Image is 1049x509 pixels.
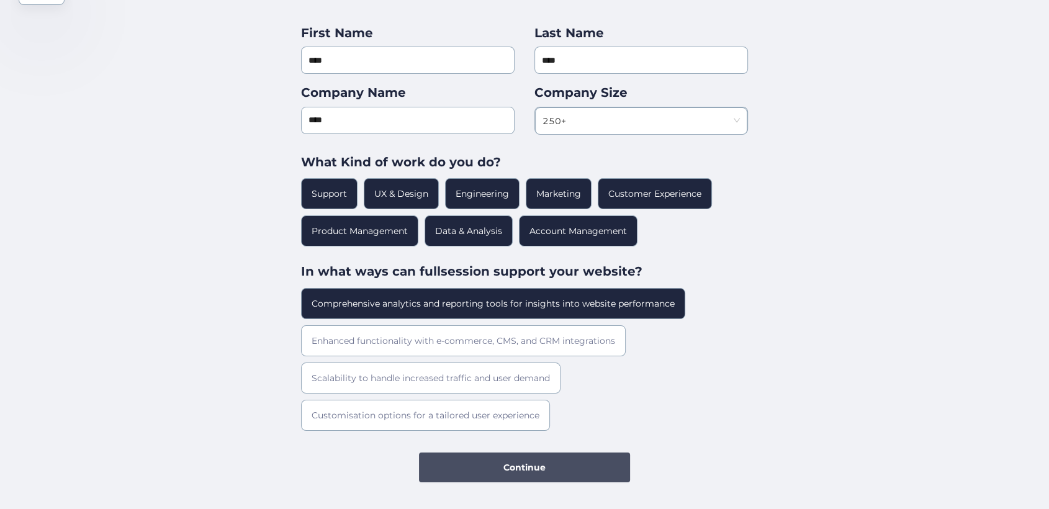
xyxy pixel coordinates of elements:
div: Support [301,178,358,209]
div: First Name [301,24,515,43]
div: Customisation options for a tailored user experience [301,400,550,431]
div: Company Name [301,83,515,102]
div: Data & Analysis [425,215,513,246]
div: Company Size [534,83,748,102]
div: Customer Experience [598,178,712,209]
button: Continue [419,453,630,482]
div: Product Management [301,215,418,246]
div: Comprehensive analytics and reporting tools for insights into website performance [301,288,685,319]
div: Scalability to handle increased traffic and user demand [301,363,561,394]
div: Last Name [534,24,748,43]
div: Enhanced functionality with e-commerce, CMS, and CRM integrations [301,325,626,356]
div: What Kind of work do you do? [301,153,748,172]
nz-select-item: 250+ [543,108,740,134]
div: Engineering [445,178,520,209]
div: Account Management [519,215,637,246]
div: Marketing [526,178,592,209]
div: In what ways can fullsession support your website? [301,262,748,281]
div: UX & Design [364,178,439,209]
span: Continue [503,461,546,474]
